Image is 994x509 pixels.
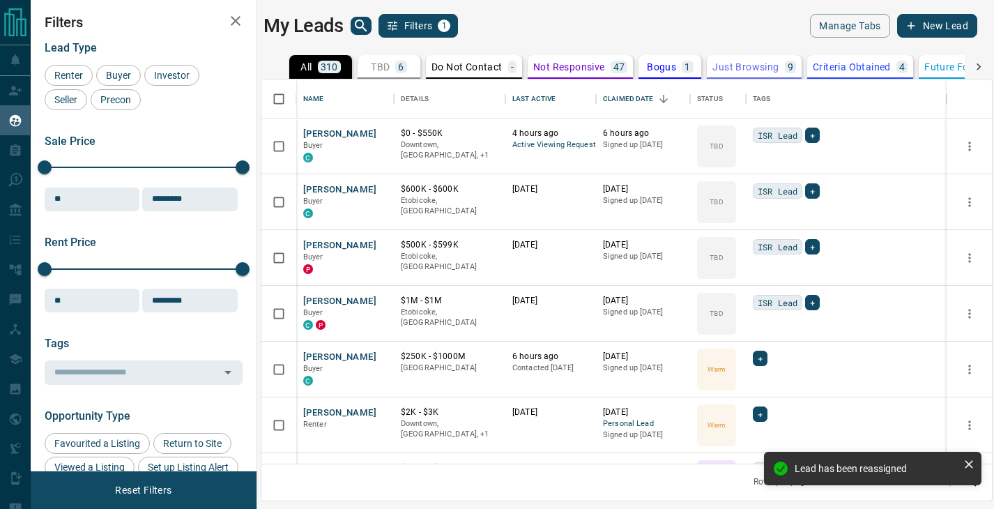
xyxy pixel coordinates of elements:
[758,184,797,198] span: ISR Lead
[49,438,145,449] span: Favourited a Listing
[303,264,313,274] div: property.ca
[899,62,905,72] p: 4
[321,62,338,72] p: 310
[753,79,771,119] div: Tags
[512,183,589,195] p: [DATE]
[959,359,980,380] button: more
[439,21,449,31] span: 1
[511,62,514,72] p: -
[603,128,683,139] p: 6 hours ago
[697,79,723,119] div: Status
[710,252,723,263] p: TBD
[303,295,376,308] button: [PERSON_NAME]
[603,407,683,418] p: [DATE]
[810,128,815,142] span: +
[95,94,136,105] span: Precon
[401,139,498,161] p: Toronto
[708,420,726,430] p: Warm
[401,183,498,195] p: $600K - $600K
[371,62,390,72] p: TBD
[959,136,980,157] button: more
[959,192,980,213] button: more
[710,308,723,319] p: TBD
[351,17,372,35] button: search button
[654,89,673,109] button: Sort
[959,415,980,436] button: more
[101,70,136,81] span: Buyer
[810,240,815,254] span: +
[805,183,820,199] div: +
[810,296,815,310] span: +
[303,320,313,330] div: condos.ca
[398,62,404,72] p: 6
[603,79,654,119] div: Claimed Date
[758,463,797,477] span: ISR Lead
[45,236,96,249] span: Rent Price
[149,70,194,81] span: Investor
[805,128,820,143] div: +
[45,337,69,350] span: Tags
[512,295,589,307] p: [DATE]
[603,363,683,374] p: Signed up [DATE]
[758,128,797,142] span: ISR Lead
[753,351,767,366] div: +
[401,363,498,374] p: [GEOGRAPHIC_DATA]
[512,139,589,151] span: Active Viewing Request
[813,62,891,72] p: Criteria Obtained
[45,65,93,86] div: Renter
[144,65,199,86] div: Investor
[49,462,130,473] span: Viewed a Listing
[45,41,97,54] span: Lead Type
[296,79,394,119] div: Name
[49,70,88,81] span: Renter
[758,407,763,421] span: +
[512,407,589,418] p: [DATE]
[401,307,498,328] p: Etobicoke, [GEOGRAPHIC_DATA]
[45,457,135,478] div: Viewed a Listing
[303,376,313,386] div: condos.ca
[512,128,589,139] p: 4 hours ago
[603,430,683,441] p: Signed up [DATE]
[303,308,323,317] span: Buyer
[45,14,243,31] h2: Filters
[401,79,429,119] div: Details
[897,14,977,38] button: New Lead
[303,252,323,261] span: Buyer
[303,208,313,218] div: condos.ca
[303,183,376,197] button: [PERSON_NAME]
[795,463,958,474] div: Lead has been reassigned
[401,128,498,139] p: $0 - $550K
[959,248,980,268] button: more
[810,14,889,38] button: Manage Tabs
[512,351,589,363] p: 6 hours ago
[303,197,323,206] span: Buyer
[300,62,312,72] p: All
[603,195,683,206] p: Signed up [DATE]
[401,195,498,217] p: Etobicoke, [GEOGRAPHIC_DATA]
[45,409,130,423] span: Opportunity Type
[810,184,815,198] span: +
[263,15,344,37] h1: My Leads
[106,478,181,502] button: Reset Filters
[603,239,683,251] p: [DATE]
[512,239,589,251] p: [DATE]
[303,153,313,162] div: condos.ca
[303,128,376,141] button: [PERSON_NAME]
[512,363,589,374] p: Contacted [DATE]
[647,62,676,72] p: Bogus
[401,295,498,307] p: $1M - $1M
[746,79,947,119] div: Tags
[143,462,234,473] span: Set up Listing Alert
[303,420,327,429] span: Renter
[708,364,726,374] p: Warm
[603,139,683,151] p: Signed up [DATE]
[218,363,238,382] button: Open
[401,351,498,363] p: $250K - $1000M
[959,303,980,324] button: more
[758,296,797,310] span: ISR Lead
[685,62,690,72] p: 1
[303,364,323,373] span: Buyer
[303,351,376,364] button: [PERSON_NAME]
[710,197,723,207] p: TBD
[316,320,326,330] div: property.ca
